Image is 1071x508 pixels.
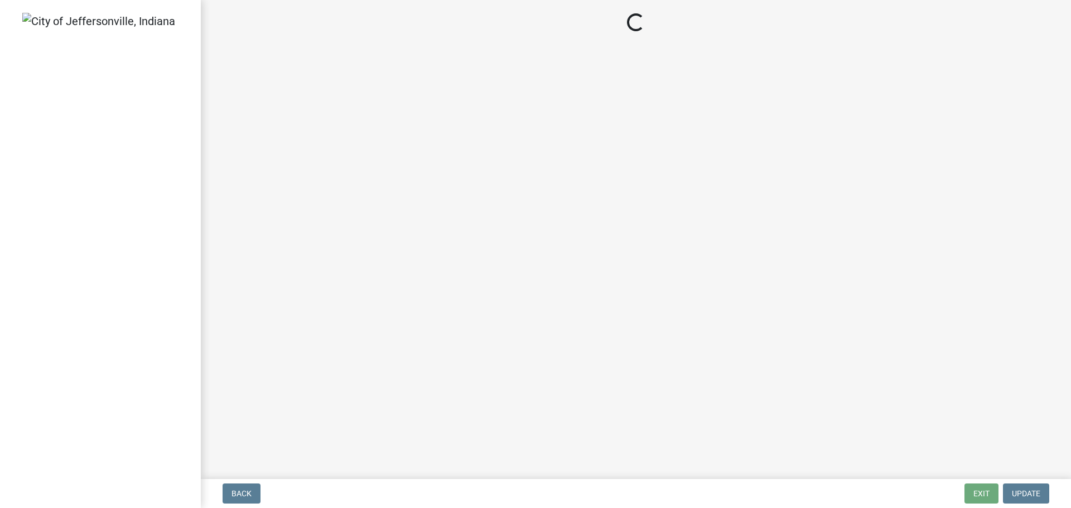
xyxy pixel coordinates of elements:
[1003,483,1049,504] button: Update
[1012,489,1040,498] span: Update
[964,483,998,504] button: Exit
[231,489,252,498] span: Back
[22,13,175,30] img: City of Jeffersonville, Indiana
[223,483,260,504] button: Back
